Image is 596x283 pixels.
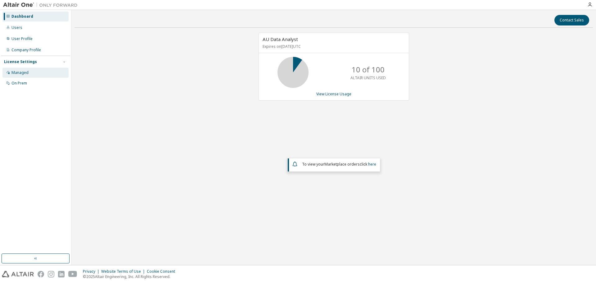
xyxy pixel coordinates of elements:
[11,70,29,75] div: Managed
[263,36,298,42] span: AU Data Analyst
[83,274,179,279] p: © 2025 Altair Engineering, Inc. All Rights Reserved.
[68,271,77,277] img: youtube.svg
[101,269,147,274] div: Website Terms of Use
[11,14,33,19] div: Dashboard
[11,36,33,41] div: User Profile
[4,59,37,64] div: License Settings
[302,162,376,167] span: To view your click
[554,15,589,25] button: Contact Sales
[368,162,376,167] a: here
[3,2,81,8] img: Altair One
[11,81,27,86] div: On Prem
[263,44,404,49] p: Expires on [DATE] UTC
[324,162,360,167] em: Marketplace orders
[58,271,65,277] img: linkedin.svg
[11,25,22,30] div: Users
[48,271,54,277] img: instagram.svg
[352,64,385,75] p: 10 of 100
[11,48,41,52] div: Company Profile
[83,269,101,274] div: Privacy
[350,75,386,80] p: ALTAIR UNITS USED
[316,91,351,97] a: View License Usage
[2,271,34,277] img: altair_logo.svg
[38,271,44,277] img: facebook.svg
[147,269,179,274] div: Cookie Consent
